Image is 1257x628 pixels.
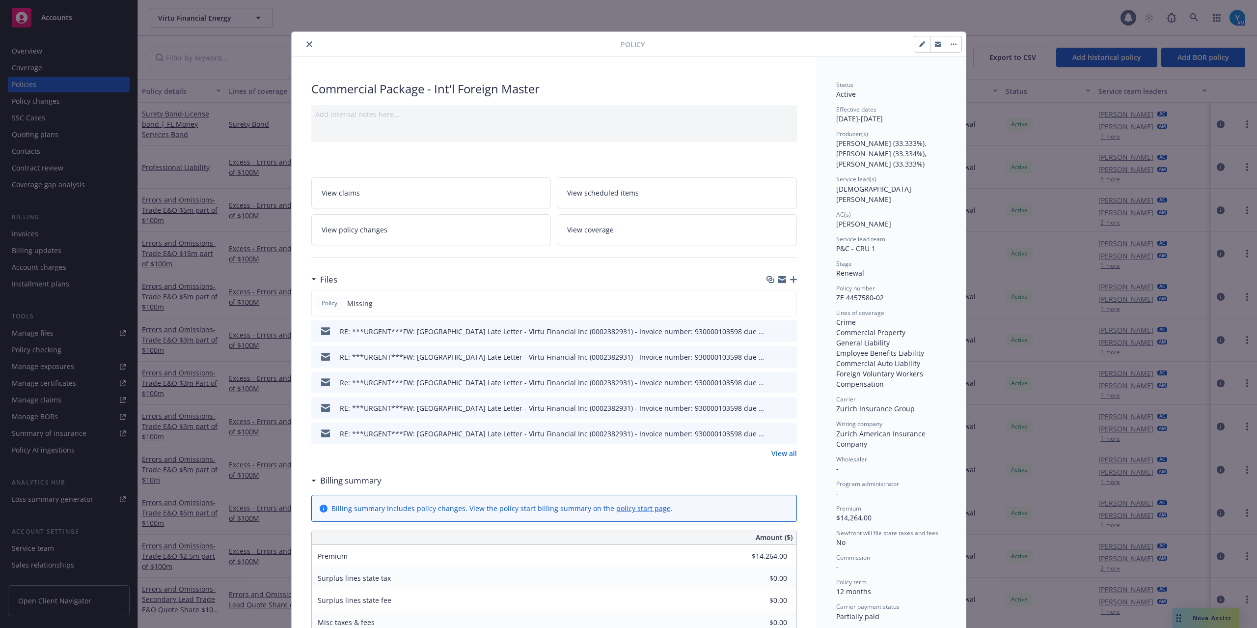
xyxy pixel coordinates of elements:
button: preview file [784,377,793,388]
span: Policy [320,299,339,308]
span: - [836,488,839,498]
span: Surplus lines state fee [318,596,391,605]
div: Commercial Property [836,327,946,338]
span: Active [836,89,856,99]
span: Policy number [836,284,875,292]
span: Carrier [836,395,856,403]
button: preview file [784,428,793,439]
span: [DEMOGRAPHIC_DATA][PERSON_NAME] [836,184,911,204]
span: 12 months [836,587,871,596]
span: Surplus lines state tax [318,573,391,583]
div: General Liability [836,338,946,348]
div: Re: ***URGENT***FW: [GEOGRAPHIC_DATA] Late Letter - Virtu Financial Inc (0002382931) - Invoice nu... [340,377,765,388]
span: Policy [621,39,645,50]
span: Producer(s) [836,130,868,138]
div: Files [311,273,337,286]
span: Stage [836,259,852,268]
input: 0.00 [729,571,793,586]
span: - [836,562,839,571]
button: download file [768,377,776,388]
span: View policy changes [322,225,387,235]
div: Crime [836,317,946,327]
span: Carrier payment status [836,602,900,611]
span: View scheduled items [567,188,639,198]
span: P&C - CRU 1 [836,244,875,253]
input: 0.00 [729,593,793,608]
a: View all [771,448,797,458]
span: $14,264.00 [836,513,872,522]
span: Missing [347,298,373,309]
span: Zurich Insurance Group [836,404,915,413]
span: Wholesaler [836,455,867,463]
div: [DATE] - [DATE] [836,105,946,124]
span: Writing company [836,420,882,428]
h3: Billing summary [320,474,382,487]
span: Renewal [836,268,864,278]
span: No [836,538,846,547]
a: View policy changes [311,214,551,245]
div: Billing summary [311,474,382,487]
span: Zurich American Insurance Company [836,429,928,449]
span: Status [836,81,853,89]
button: close [303,38,315,50]
div: RE: ***URGENT***FW: [GEOGRAPHIC_DATA] Late Letter - Virtu Financial Inc (0002382931) - Invoice nu... [340,403,765,413]
span: Effective dates [836,105,876,114]
span: [PERSON_NAME] (33.333%), [PERSON_NAME] (33.334%), [PERSON_NAME] (33.333%) [836,139,929,169]
div: Add internal notes here... [315,109,793,119]
span: View coverage [567,225,614,235]
span: Newfront will file state taxes and fees [836,529,938,537]
div: RE: ***URGENT***FW: [GEOGRAPHIC_DATA] Late Letter - Virtu Financial Inc (0002382931) - Invoice nu... [340,428,765,439]
span: Program administrator [836,480,899,488]
a: policy start page [616,504,671,513]
button: download file [768,352,776,362]
span: Commission [836,553,870,562]
h3: Files [320,273,337,286]
a: View scheduled items [557,177,797,208]
span: AC(s) [836,210,851,219]
span: Misc taxes & fees [318,618,375,627]
span: Lines of coverage [836,309,884,317]
a: View coverage [557,214,797,245]
div: Commercial Package - Int'l Foreign Master [311,81,797,97]
span: View claims [322,188,360,198]
div: Foreign Voluntary Workers Compensation [836,369,946,389]
span: [PERSON_NAME] [836,219,891,228]
a: View claims [311,177,551,208]
span: ZE 4457580-02 [836,293,884,302]
div: Commercial Auto Liability [836,358,946,369]
span: Service lead(s) [836,175,876,183]
span: Partially paid [836,612,879,621]
button: download file [768,326,776,337]
button: preview file [784,352,793,362]
span: Premium [836,504,861,513]
input: 0.00 [729,549,793,564]
button: download file [768,403,776,413]
button: preview file [784,326,793,337]
div: RE: ***URGENT***FW: [GEOGRAPHIC_DATA] Late Letter - Virtu Financial Inc (0002382931) - Invoice nu... [340,352,765,362]
button: download file [768,428,776,439]
button: preview file [784,403,793,413]
span: Policy term [836,578,867,586]
div: Billing summary includes policy changes. View the policy start billing summary on the . [331,503,673,514]
span: Service lead team [836,235,885,243]
span: Amount ($) [756,532,792,542]
span: Premium [318,551,348,561]
span: - [836,464,839,473]
div: RE: ***URGENT***FW: [GEOGRAPHIC_DATA] Late Letter - Virtu Financial Inc (0002382931) - Invoice nu... [340,326,765,337]
div: Employee Benefits Liability [836,348,946,358]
